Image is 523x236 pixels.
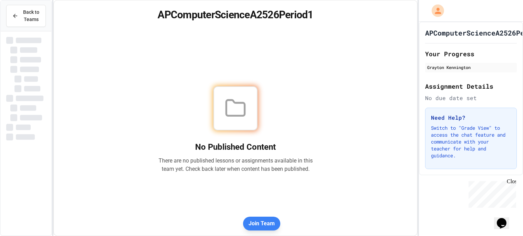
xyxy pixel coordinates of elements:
[425,49,517,59] h2: Your Progress
[466,178,516,208] iframe: chat widget
[494,208,516,229] iframe: chat widget
[6,5,46,27] button: Back to Teams
[243,217,280,230] button: Join Team
[3,3,48,44] div: Chat with us now!Close
[425,94,517,102] div: No due date set
[158,157,313,173] p: There are no published lessons or assignments available in this team yet. Check back later when c...
[425,81,517,91] h2: Assignment Details
[62,9,409,21] h1: APComputerScienceA2526Period1
[427,64,515,70] div: Grayton Kennington
[22,9,40,23] span: Back to Teams
[431,125,511,159] p: Switch to "Grade View" to access the chat feature and communicate with your teacher for help and ...
[158,141,313,153] h2: No Published Content
[424,3,446,19] div: My Account
[431,114,511,122] h3: Need Help?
